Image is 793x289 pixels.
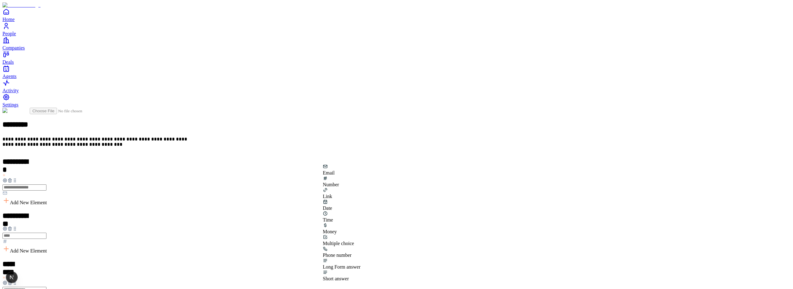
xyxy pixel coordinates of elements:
[323,246,361,258] div: Phone number
[323,223,361,235] div: Money
[323,276,361,282] div: Short answer
[323,188,361,199] div: Link
[2,2,41,8] img: Item Brain Logo
[2,65,791,79] a: Agents
[2,17,15,22] span: Home
[2,51,791,65] a: Deals
[10,248,47,253] span: Add New Element
[2,8,791,22] a: Home
[323,176,361,188] div: Number
[2,108,30,114] img: Form Logo
[323,205,361,211] div: Date
[2,59,14,65] span: Deals
[323,264,361,270] div: Long Form answer
[323,252,361,258] div: Phone number
[323,229,361,235] div: Money
[2,22,791,36] a: People
[2,88,19,93] span: Activity
[323,241,361,246] div: Multiple choice
[323,182,361,188] div: Number
[323,270,361,282] div: Short answer
[2,31,16,36] span: People
[2,102,19,107] span: Settings
[2,93,791,107] a: Settings
[323,258,361,270] div: Long Form answer
[323,164,361,176] div: Email
[2,37,791,50] a: Companies
[323,170,361,176] div: Email
[2,74,16,79] span: Agents
[2,45,25,50] span: Companies
[323,235,361,246] div: Multiple choice
[323,199,361,211] div: Date
[323,211,361,223] div: Time
[323,194,361,199] div: Link
[2,79,791,93] a: Activity
[323,217,361,223] div: Time
[10,200,47,205] span: Add New Element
